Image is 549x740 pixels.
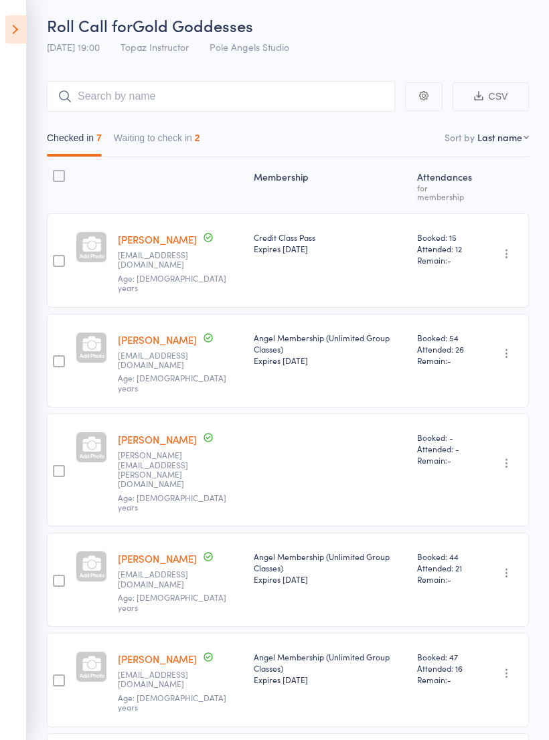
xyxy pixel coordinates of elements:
[96,132,102,143] div: 7
[447,674,451,685] span: -
[447,355,451,366] span: -
[254,243,406,254] div: Expires [DATE]
[417,355,475,366] span: Remain:
[210,40,289,54] span: Pole Angels Studio
[417,343,475,355] span: Attended: 26
[118,351,205,370] small: amberchapple01@gmail.com
[47,81,395,112] input: Search by name
[447,254,451,266] span: -
[133,14,253,36] span: Gold Goddesses
[254,651,406,685] div: Angel Membership (Unlimited Group Classes)
[118,450,205,489] small: Isabelle.heinrichs@hotmail.com
[417,662,475,674] span: Attended: 16
[254,551,406,585] div: Angel Membership (Unlimited Group Classes)
[417,454,475,466] span: Remain:
[477,130,522,144] div: Last name
[445,130,475,144] label: Sort by
[412,163,480,207] div: Atten­dances
[447,573,451,585] span: -
[118,551,197,565] a: [PERSON_NAME]
[47,14,133,36] span: Roll Call for
[118,591,226,612] span: Age: [DEMOGRAPHIC_DATA] years
[47,40,100,54] span: [DATE] 19:00
[195,132,200,143] div: 2
[417,332,475,343] span: Booked: 54
[118,272,226,293] span: Age: [DEMOGRAPHIC_DATA] years
[417,432,475,443] span: Booked: -
[254,232,406,254] div: Credit Class Pass
[417,232,475,243] span: Booked: 15
[118,692,226,713] span: Age: [DEMOGRAPHIC_DATA] years
[417,254,475,266] span: Remain:
[118,652,197,666] a: [PERSON_NAME]
[417,551,475,562] span: Booked: 44
[118,670,205,689] small: lauranicholls71@gmail.com
[417,674,475,685] span: Remain:
[118,232,197,246] a: [PERSON_NAME]
[118,333,197,347] a: [PERSON_NAME]
[254,332,406,366] div: Angel Membership (Unlimited Group Classes)
[118,372,226,393] span: Age: [DEMOGRAPHIC_DATA] years
[114,126,200,157] button: Waiting to check in2
[254,674,406,685] div: Expires [DATE]
[118,492,226,513] span: Age: [DEMOGRAPHIC_DATA] years
[417,443,475,454] span: Attended: -
[417,651,475,662] span: Booked: 47
[417,183,475,201] div: for membership
[254,573,406,585] div: Expires [DATE]
[47,126,102,157] button: Checked in7
[447,454,451,466] span: -
[417,573,475,585] span: Remain:
[453,82,529,111] button: CSV
[417,243,475,254] span: Attended: 12
[417,562,475,573] span: Attended: 21
[254,355,406,366] div: Expires [DATE]
[248,163,412,207] div: Membership
[118,569,205,589] small: emilymayhicks@gmail.com
[121,40,189,54] span: Topaz Instructor
[118,432,197,446] a: [PERSON_NAME]
[118,250,205,270] small: sarahroseburton@gmail.com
